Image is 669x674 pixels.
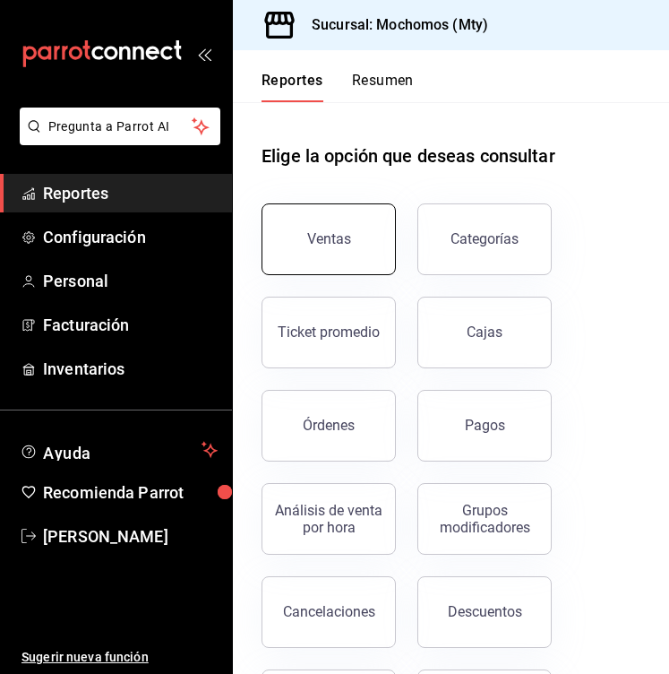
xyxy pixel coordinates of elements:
span: [PERSON_NAME] [43,524,218,549]
div: Órdenes [303,417,355,434]
h1: Elige la opción que deseas consultar [262,143,555,169]
h3: Sucursal: Mochomos (Mty) [297,14,488,36]
div: Ticket promedio [278,324,380,341]
button: Reportes [262,72,323,102]
span: Configuración [43,225,218,249]
span: Sugerir nueva función [21,648,218,667]
button: Órdenes [262,390,396,462]
span: Reportes [43,181,218,205]
div: Análisis de venta por hora [273,502,384,536]
button: Ticket promedio [262,297,396,368]
button: Descuentos [417,576,552,648]
button: Pregunta a Parrot AI [20,108,220,145]
div: Categorías [450,230,519,247]
div: navigation tabs [262,72,414,102]
span: Personal [43,269,218,293]
span: Inventarios [43,357,218,381]
button: Resumen [352,72,414,102]
button: Categorías [417,203,552,275]
span: Pregunta a Parrot AI [48,117,193,136]
span: Facturación [43,313,218,337]
a: Cajas [417,297,552,368]
div: Ventas [307,230,351,247]
button: open_drawer_menu [197,47,211,61]
span: Recomienda Parrot [43,480,218,505]
a: Pregunta a Parrot AI [13,130,220,149]
button: Ventas [262,203,396,275]
div: Grupos modificadores [429,502,540,536]
div: Cancelaciones [283,603,375,620]
button: Pagos [417,390,552,462]
div: Cajas [467,322,503,343]
div: Descuentos [448,603,522,620]
span: Ayuda [43,439,194,461]
button: Cancelaciones [262,576,396,648]
button: Grupos modificadores [417,483,552,555]
div: Pagos [465,417,505,434]
button: Análisis de venta por hora [262,483,396,555]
